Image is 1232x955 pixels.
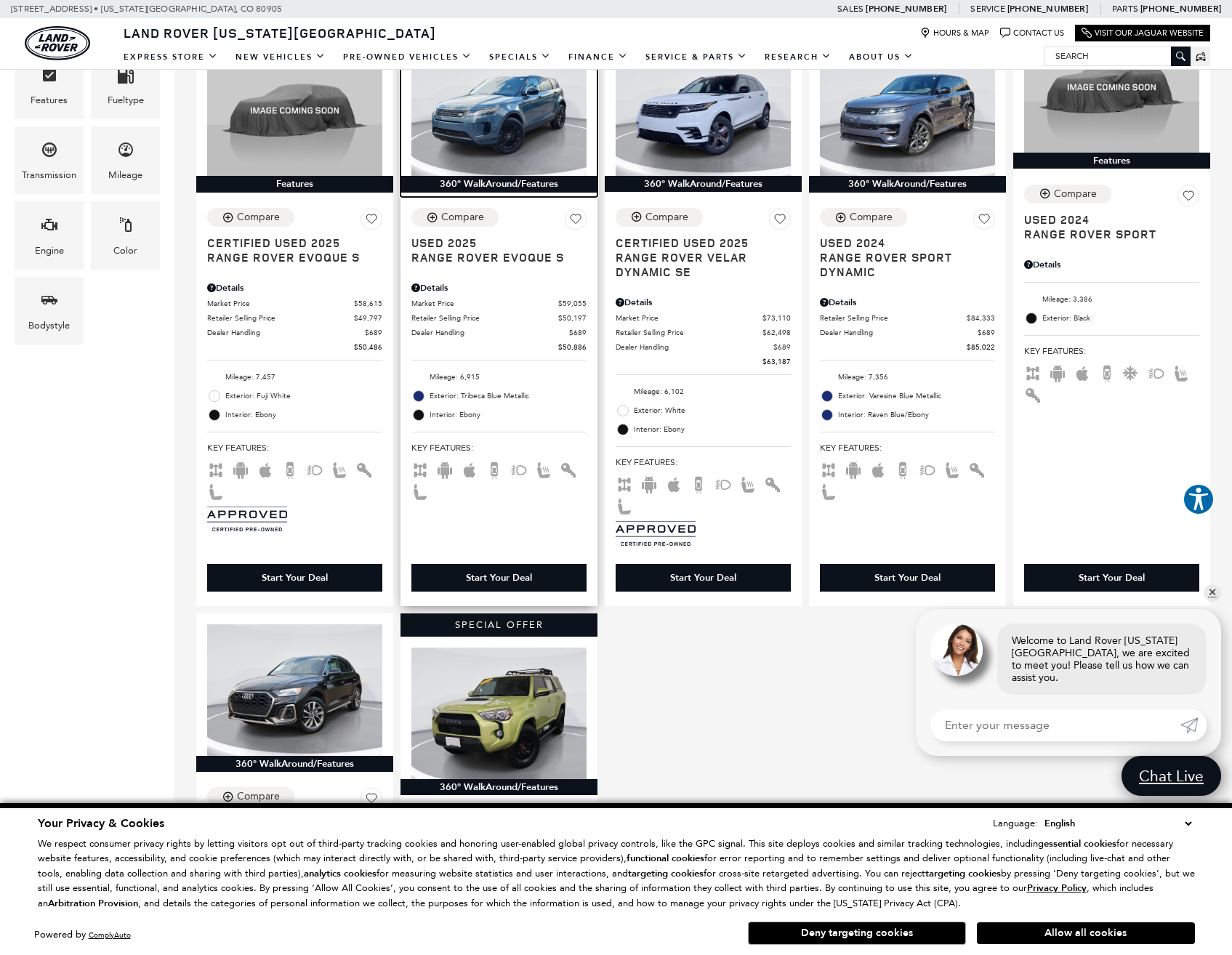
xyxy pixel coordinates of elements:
[809,176,1006,192] div: 360° WalkAround/Features
[411,464,429,474] span: AWD
[1024,343,1199,359] span: Key Features :
[866,3,946,15] a: [PHONE_NUMBER]
[411,440,587,456] span: Key Features :
[411,235,576,250] span: Used 2025
[436,464,454,474] span: Android Auto
[196,756,393,772] div: 360° WalkAround/Features
[820,45,995,177] img: 2024 Land Rover Range Rover Sport Dynamic
[970,4,1004,14] span: Service
[665,478,683,488] span: Apple Car-Play
[38,837,1195,911] p: We respect consumer privacy rights by letting visitors opt out of third-party tracking cookies an...
[1079,571,1145,584] div: Start Your Deal
[1024,22,1199,153] img: 2024 Land Rover Range Rover Sport
[207,235,382,265] a: Certified Used 2025Range Rover Evoque S
[1172,367,1190,377] span: Heated Seats
[411,648,587,779] img: 2022 Toyota 4Runner TRD Pro
[1183,483,1215,515] button: Explore your accessibility options
[115,24,445,41] a: Land Rover [US_STATE][GEOGRAPHIC_DATA]
[762,327,791,338] span: $62,498
[560,44,637,70] a: Finance
[616,250,780,279] span: Range Rover Velar Dynamic SE
[41,288,58,318] span: Bodystyle
[762,313,791,323] span: $73,110
[978,327,995,338] span: $689
[461,464,478,474] span: Apple Car-Play
[640,478,658,488] span: Android Auto
[91,201,160,269] div: ColorColor
[820,327,978,338] span: Dealer Handling
[616,356,791,367] a: $63,187
[616,342,791,352] a: Dealer Handling $689
[430,408,587,422] span: Interior: Ebony
[430,389,587,403] span: Exterior: Tribeca Blue Metallic
[207,281,382,294] div: Pricing Details - Range Rover Evoque S
[1183,483,1215,518] aside: Accessibility Help Desk
[627,852,704,865] strong: functional cookies
[773,342,791,352] span: $689
[616,454,791,470] span: Key Features :
[616,478,633,488] span: AWD
[997,624,1207,695] div: Welcome to Land Rover [US_STATE][GEOGRAPHIC_DATA], we are excited to meet you! Please tell us how...
[207,440,382,456] span: Key Features :
[124,24,436,41] span: Land Rover [US_STATE][GEOGRAPHIC_DATA]
[207,327,365,338] span: Dealer Handling
[764,478,781,488] span: Keyless Entry
[113,243,137,259] div: Color
[977,922,1195,944] button: Allow all cookies
[354,313,382,323] span: $49,797
[207,235,371,250] span: Certified Used 2025
[850,211,893,224] div: Compare
[762,356,791,367] span: $63,187
[869,464,887,474] span: Apple Car-Play
[756,44,840,70] a: Research
[411,45,587,177] img: 2025 Land Rover Range Rover Evoque S
[361,787,382,815] button: Save Vehicle
[411,342,587,352] a: $50,886
[441,211,484,224] div: Compare
[25,26,90,60] img: Land Rover
[820,235,984,250] span: Used 2024
[605,176,802,192] div: 360° WalkAround/Features
[22,167,76,183] div: Transmission
[1122,756,1221,796] a: Chat Live
[35,243,64,259] div: Engine
[262,571,328,584] div: Start Your Deal
[25,26,90,60] a: land-rover
[334,44,480,70] a: Pre-Owned Vehicles
[820,313,995,323] a: Retailer Selling Price $84,333
[820,313,967,323] span: Retailer Selling Price
[91,52,160,119] div: FueltypeFueltype
[306,464,323,474] span: Fog Lights
[558,313,587,323] span: $50,197
[411,235,587,265] a: Used 2025Range Rover Evoque S
[1123,367,1140,377] span: Cooled Seats
[690,478,707,488] span: Backup Camera
[1024,227,1188,241] span: Range Rover Sport
[411,485,429,496] span: Leather Seats
[41,212,58,242] span: Engine
[1098,367,1116,377] span: Backup Camera
[15,277,84,344] div: BodystyleBodystyle
[411,327,569,338] span: Dealer Handling
[634,403,791,418] span: Exterior: White
[257,464,274,474] span: Apple Car-Play
[670,571,736,584] div: Start Your Deal
[207,250,371,265] span: Range Rover Evoque S
[845,464,862,474] span: Android Auto
[115,44,922,70] nav: Main Navigation
[1049,367,1066,377] span: Android Auto
[820,485,837,496] span: Leather Seats
[207,298,382,309] a: Market Price $58,615
[411,313,587,323] a: Retailer Selling Price $50,197
[616,296,791,309] div: Pricing Details - Range Rover Velar Dynamic SE
[1024,367,1042,377] span: AWD
[411,298,587,309] a: Market Price $59,055
[967,313,995,323] span: $84,333
[894,464,911,474] span: Backup Camera
[38,815,164,831] span: Your Privacy & Cookies
[993,818,1038,828] div: Language:
[304,867,377,880] strong: analytics cookies
[237,211,280,224] div: Compare
[355,464,373,474] span: Keyless Entry
[1177,185,1199,212] button: Save Vehicle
